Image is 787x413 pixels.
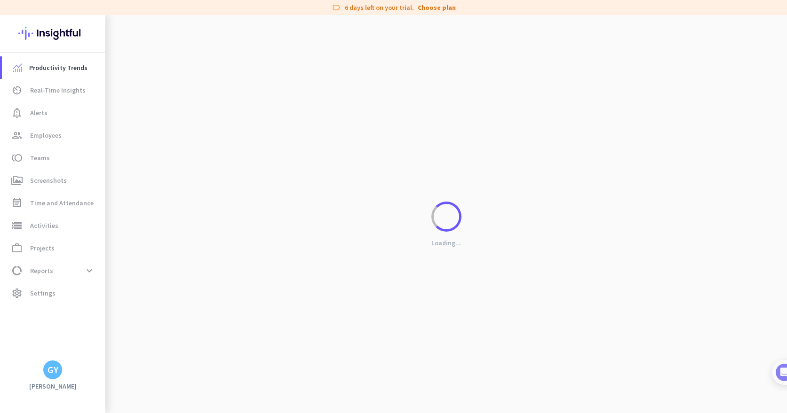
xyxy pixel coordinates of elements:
a: groupEmployees [2,124,105,147]
span: Teams [30,152,50,164]
span: Employees [30,130,62,141]
span: Reports [30,265,53,276]
span: Productivity Trends [29,62,87,73]
a: event_noteTime and Attendance [2,192,105,214]
div: GY [48,365,58,374]
span: Time and Attendance [30,197,94,209]
i: data_usage [11,265,23,276]
a: data_usageReportsexpand_more [2,259,105,282]
i: label [332,3,341,12]
a: av_timerReal-Time Insights [2,79,105,101]
img: menu-item [13,63,22,72]
a: Choose plan [418,3,456,12]
span: Screenshots [30,175,67,186]
span: Activities [30,220,58,231]
span: Settings [30,288,56,299]
i: storage [11,220,23,231]
i: work_outline [11,242,23,254]
img: Insightful logo [18,15,87,52]
p: Loading... [431,239,461,247]
i: av_timer [11,85,23,96]
i: perm_media [11,175,23,186]
i: group [11,130,23,141]
span: Alerts [30,107,48,118]
a: notification_importantAlerts [2,101,105,124]
span: Real-Time Insights [30,85,86,96]
i: notification_important [11,107,23,118]
span: Projects [30,242,55,254]
a: storageActivities [2,214,105,237]
a: menu-itemProductivity Trends [2,56,105,79]
a: perm_mediaScreenshots [2,169,105,192]
i: settings [11,288,23,299]
button: expand_more [81,262,98,279]
i: event_note [11,197,23,209]
i: toll [11,152,23,164]
a: work_outlineProjects [2,237,105,259]
a: tollTeams [2,147,105,169]
a: settingsSettings [2,282,105,304]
